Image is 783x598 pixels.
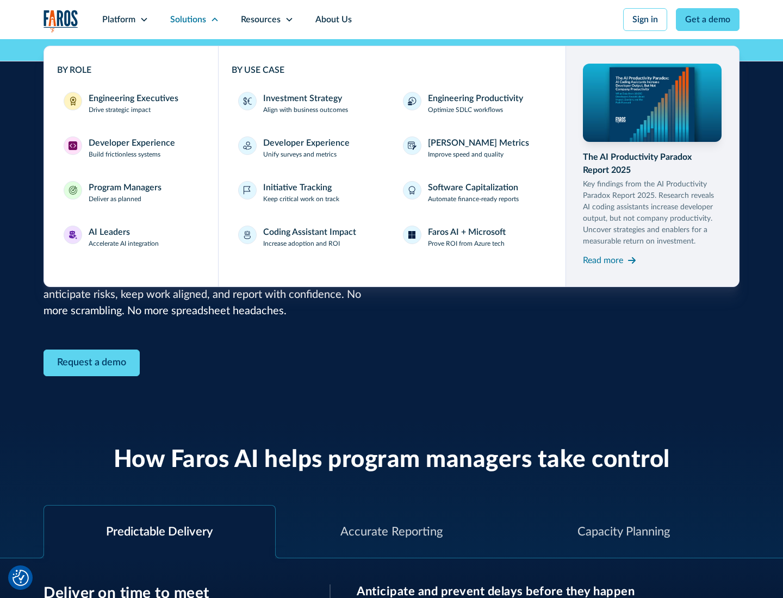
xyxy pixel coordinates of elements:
[69,97,77,105] img: Engineering Executives
[89,92,178,105] div: Engineering Executives
[263,194,339,204] p: Keep critical work on track
[69,141,77,150] img: Developer Experience
[89,181,161,194] div: Program Managers
[583,179,722,247] p: Key findings from the AI Productivity Paradox Report 2025. Research reveals AI coding assistants ...
[89,194,141,204] p: Deliver as planned
[340,523,443,541] div: Accurate Reporting
[89,136,175,149] div: Developer Experience
[232,85,388,121] a: Investment StrategyAlign with business outcomes
[232,130,388,166] a: Developer ExperienceUnify surveys and metrics
[57,85,205,121] a: Engineering ExecutivesEngineering ExecutivesDrive strategic impact
[396,219,552,255] a: Faros AI + MicrosoftProve ROI from Azure tech
[577,523,670,541] div: Capacity Planning
[428,194,519,204] p: Automate finance-ready reports
[232,219,388,255] a: Coding Assistant ImpactIncrease adoption and ROI
[428,105,503,115] p: Optimize SDLC workflows
[583,64,722,269] a: The AI Productivity Paradox Report 2025Key findings from the AI Productivity Paradox Report 2025....
[43,10,78,32] a: home
[13,570,29,586] img: Revisit consent button
[106,523,213,541] div: Predictable Delivery
[102,13,135,26] div: Platform
[263,92,342,105] div: Investment Strategy
[69,231,77,239] img: AI Leaders
[263,226,356,239] div: Coding Assistant Impact
[263,149,337,159] p: Unify surveys and metrics
[428,181,518,194] div: Software Capitalization
[57,219,205,255] a: AI LeadersAI LeadersAccelerate AI integration
[428,136,529,149] div: [PERSON_NAME] Metrics
[69,186,77,195] img: Program Managers
[428,226,506,239] div: Faros AI + Microsoft
[43,350,140,376] a: Contact Modal
[43,10,78,32] img: Logo of the analytics and reporting company Faros.
[263,181,332,194] div: Initiative Tracking
[263,105,348,115] p: Align with business outcomes
[57,175,205,210] a: Program ManagersProgram ManagersDeliver as planned
[13,570,29,586] button: Cookie Settings
[263,239,340,248] p: Increase adoption and ROI
[241,13,281,26] div: Resources
[89,105,151,115] p: Drive strategic impact
[232,175,388,210] a: Initiative TrackingKeep critical work on track
[428,149,504,159] p: Improve speed and quality
[583,254,623,267] div: Read more
[89,149,160,159] p: Build frictionless systems
[57,64,205,77] div: BY ROLE
[89,239,159,248] p: Accelerate AI integration
[428,92,523,105] div: Engineering Productivity
[583,151,722,177] div: The AI Productivity Paradox Report 2025
[43,39,739,287] nav: Solutions
[396,85,552,121] a: Engineering ProductivityOptimize SDLC workflows
[623,8,667,31] a: Sign in
[89,226,130,239] div: AI Leaders
[57,130,205,166] a: Developer ExperienceDeveloper ExperienceBuild frictionless systems
[396,130,552,166] a: [PERSON_NAME] MetricsImprove speed and quality
[170,13,206,26] div: Solutions
[676,8,739,31] a: Get a demo
[232,64,552,77] div: BY USE CASE
[396,175,552,210] a: Software CapitalizationAutomate finance-ready reports
[428,239,505,248] p: Prove ROI from Azure tech
[263,136,350,149] div: Developer Experience
[114,446,670,475] h2: How Faros AI helps program managers take control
